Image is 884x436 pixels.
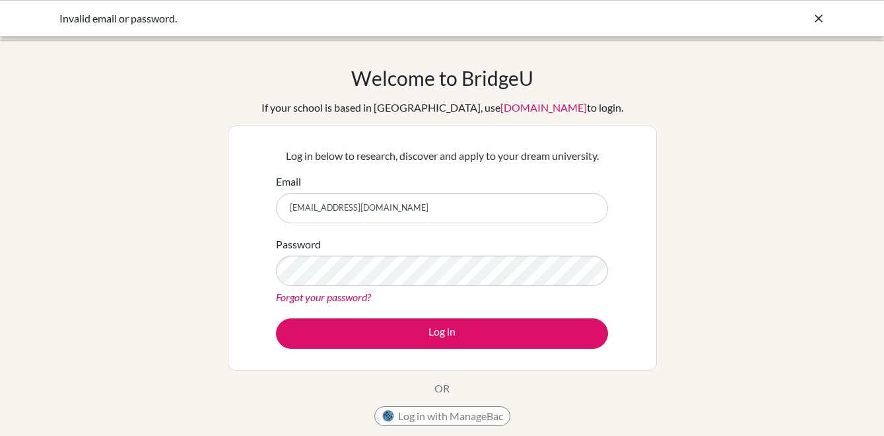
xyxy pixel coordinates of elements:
div: Invalid email or password. [59,11,627,26]
p: OR [434,381,450,396]
label: Email [276,174,301,190]
button: Log in [276,318,608,349]
a: [DOMAIN_NAME] [500,101,587,114]
h1: Welcome to BridgeU [351,66,533,90]
label: Password [276,236,321,252]
div: If your school is based in [GEOGRAPHIC_DATA], use to login. [261,100,623,116]
a: Forgot your password? [276,291,371,303]
button: Log in with ManageBac [374,406,510,426]
p: Log in below to research, discover and apply to your dream university. [276,148,608,164]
